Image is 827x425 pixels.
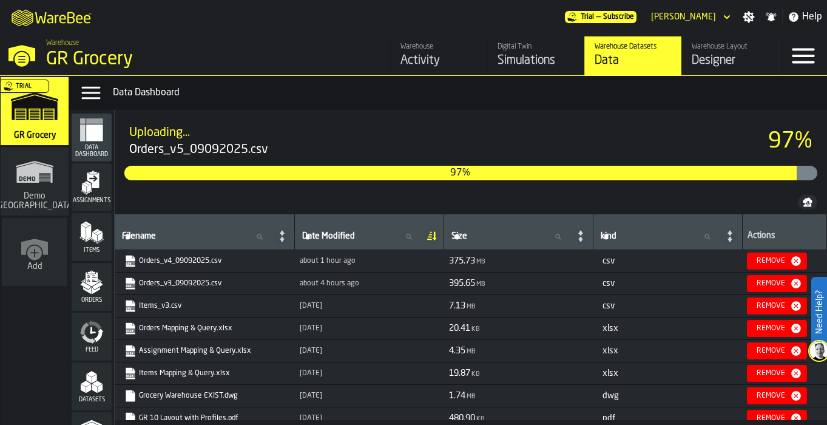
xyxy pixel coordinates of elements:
[476,259,485,265] span: MB
[72,213,112,262] li: menu Items
[124,120,817,180] div: ProgressBar
[595,42,672,51] div: Warehouse Datasets
[449,279,475,288] span: 395.65
[72,263,112,311] li: menu Orders
[122,365,288,382] span: Items Mapping & Query.xlsx
[124,255,283,267] a: link-to-https://s3.eu-west-1.amazonaws.com/drive.app.warebee.com/e451d98b-95f6-4604-91ff-c80219f9...
[603,414,615,423] span: pdf
[16,83,32,90] span: Trial
[603,369,618,378] span: xlsx
[122,275,288,292] span: Orders_v3_09092025.csv
[747,342,807,359] button: button-Remove
[467,304,476,310] span: MB
[752,414,790,423] div: Remove
[471,326,480,333] span: KB
[584,36,681,75] a: link-to-/wh/i/e451d98b-95f6-4604-91ff-c80219f9c36d/data
[603,302,615,310] span: csv
[300,257,439,265] div: Updated: 9/9/2025, 3:31:23 PM Created: 9/9/2025, 3:31:23 PM
[603,324,618,333] span: xlsx
[768,129,812,154] span: 97%
[498,42,575,51] div: Digital Twin
[601,231,616,241] span: label
[400,42,478,51] div: Warehouse
[449,369,470,378] span: 19.87
[603,392,619,400] span: dwg
[72,197,112,204] span: Assignments
[27,262,42,271] span: Add
[449,414,475,423] span: 480.90
[449,392,465,400] span: 1.74
[120,229,272,245] input: label
[603,279,615,288] span: csv
[300,347,439,355] div: Updated: 9/8/2025, 12:11:51 PM Created: 9/8/2025, 12:11:51 PM
[390,36,487,75] a: link-to-/wh/i/e451d98b-95f6-4604-91ff-c80219f9c36d/feed/
[1,77,69,148] a: link-to-/wh/i/e451d98b-95f6-4604-91ff-c80219f9c36d/simulations
[72,114,112,162] li: menu Data Dashboard
[603,347,618,355] span: xlsx
[72,247,112,254] span: Items
[752,324,790,333] div: Remove
[72,297,112,304] span: Orders
[122,297,288,314] span: Items_v3.csv
[646,10,733,24] div: DropdownMenuValue-Sandhya Gopakumar
[581,13,594,21] span: Trial
[692,52,769,69] div: Designer
[300,414,439,423] div: Updated: 9/4/2025, 10:54:50 AM Created: 9/4/2025, 10:54:50 AM
[122,320,288,337] span: Orders Mapping & Query.xlsx
[449,347,465,355] span: 4.35
[46,49,374,70] div: GR Grocery
[72,163,112,212] li: menu Assignments
[300,279,439,288] div: Updated: 9/9/2025, 12:38:32 PM Created: 9/9/2025, 12:38:32 PM
[760,11,782,23] label: button-toggle-Notifications
[467,348,476,355] span: MB
[752,302,790,310] div: Remove
[738,11,760,23] label: button-toggle-Settings
[122,342,288,359] span: Assignment Mapping & Query.xlsx
[603,13,634,21] span: Subscribe
[565,11,636,23] a: link-to-/wh/i/e451d98b-95f6-4604-91ff-c80219f9c36d/pricing/
[46,39,79,47] span: Warehouse
[476,416,485,423] span: KB
[476,281,485,288] span: MB
[124,322,283,335] a: link-to-https://s3.eu-west-1.amazonaws.com/drive.app.warebee.com/e451d98b-95f6-4604-91ff-c80219f9...
[124,166,797,180] span: 97%
[747,387,807,404] button: button-Remove
[72,347,112,353] span: Feed
[124,367,283,379] a: link-to-https://s3.eu-west-1.amazonaws.com/drive.app.warebee.com/e451d98b-95f6-4604-91ff-c80219f9...
[122,387,288,404] span: Grocery Warehouse EXIST.dwg
[747,297,807,314] button: button-Remove
[779,36,827,75] label: button-toggle-Menu
[124,390,283,402] a: link-to-https://s3.eu-west-1.amazonaws.com/drive.app.warebee.com/e451d98b-95f6-4604-91ff-c80219f9...
[2,218,67,288] a: link-to-/wh/new
[124,277,283,290] a: link-to-https://s3.eu-west-1.amazonaws.com/drive.app.warebee.com/e451d98b-95f6-4604-91ff-c80219f9...
[113,86,822,100] div: Data Dashboard
[752,392,790,400] div: Remove
[72,396,112,403] span: Datasets
[603,257,615,265] span: csv
[565,11,636,23] div: Menu Subscription
[752,347,790,355] div: Remove
[72,313,112,361] li: menu Feed
[498,52,575,69] div: Simulations
[122,253,288,270] span: Orders_v4_09092025.csv
[747,320,807,337] button: button-Remove
[487,36,584,75] a: link-to-/wh/i/e451d98b-95f6-4604-91ff-c80219f9c36d/simulations
[798,195,817,209] button: button-
[122,231,156,241] span: label
[300,324,439,333] div: Updated: 9/8/2025, 12:12:01 PM Created: 9/8/2025, 12:12:01 PM
[72,362,112,411] li: menu Datasets
[300,369,439,378] div: Updated: 9/8/2025, 12:11:40 PM Created: 9/8/2025, 12:11:40 PM
[449,229,571,245] input: label
[752,369,790,378] div: Remove
[692,42,769,51] div: Warehouse Layout
[300,392,439,400] div: Updated: 9/4/2025, 10:55:03 AM Created: 9/4/2025, 10:55:03 AM
[300,302,439,310] div: Updated: 9/8/2025, 2:46:31 PM Created: 9/8/2025, 2:46:31 PM
[129,141,768,158] span: Orders_v5_09092025.csv
[598,229,720,245] input: label
[302,231,355,241] span: label
[748,231,822,243] div: Actions
[124,412,283,424] a: link-to-https://s3.eu-west-1.amazonaws.com/drive.app.warebee.com/e451d98b-95f6-4604-91ff-c80219f9...
[802,10,822,24] span: Help
[300,229,422,245] input: label
[400,52,478,69] div: Activity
